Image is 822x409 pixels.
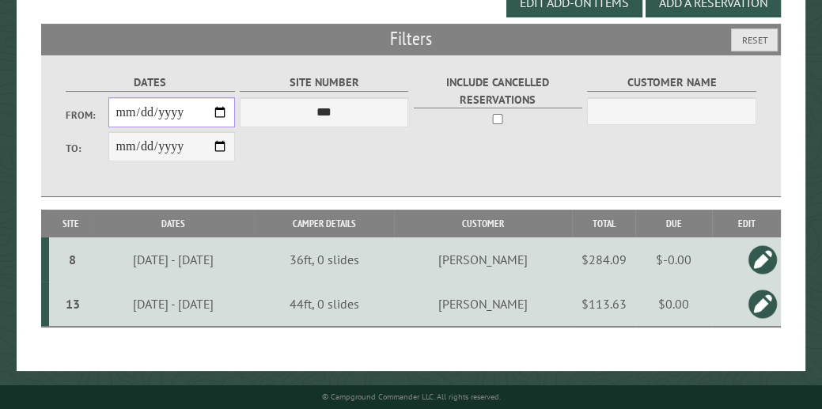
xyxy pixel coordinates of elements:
[55,296,90,312] div: 13
[95,296,252,312] div: [DATE] - [DATE]
[49,210,93,237] th: Site
[55,252,90,267] div: 8
[66,141,108,156] label: To:
[394,237,572,282] td: [PERSON_NAME]
[254,282,395,327] td: 44ft, 0 slides
[394,282,572,327] td: [PERSON_NAME]
[572,210,635,237] th: Total
[572,237,635,282] td: $284.09
[254,210,395,237] th: Camper Details
[635,237,712,282] td: $-0.00
[414,74,582,108] label: Include Cancelled Reservations
[322,392,501,402] small: © Campground Commander LLC. All rights reserved.
[41,24,781,54] h2: Filters
[394,210,572,237] th: Customer
[95,252,252,267] div: [DATE] - [DATE]
[731,28,778,51] button: Reset
[572,282,635,327] td: $113.63
[254,237,395,282] td: 36ft, 0 slides
[635,282,712,327] td: $0.00
[240,74,408,92] label: Site Number
[93,210,254,237] th: Dates
[66,108,108,123] label: From:
[635,210,712,237] th: Due
[66,74,234,92] label: Dates
[587,74,756,92] label: Customer Name
[712,210,781,237] th: Edit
